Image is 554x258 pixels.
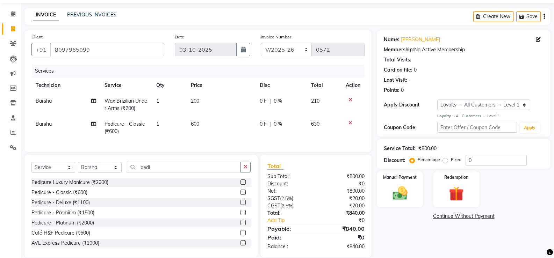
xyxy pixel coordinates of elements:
span: 0 % [274,120,282,128]
div: Balance : [262,243,316,250]
a: INVOICE [33,9,59,21]
th: Disc [256,78,307,93]
button: Create New [473,11,513,22]
span: 200 [191,98,199,104]
img: _cash.svg [388,185,412,202]
a: Continue Without Payment [378,213,549,220]
img: _gift.svg [444,185,468,203]
div: Membership: [384,46,414,53]
div: 0 [401,87,404,94]
span: 1 [156,121,159,127]
div: ( ) [262,195,316,202]
div: - [409,76,411,84]
th: Technician [31,78,100,93]
button: Save [516,11,541,22]
label: Percentage [418,156,440,163]
a: Add Tip [262,217,325,224]
div: All Customers → Level 1 [437,113,544,119]
div: ₹800.00 [316,187,370,195]
div: No Active Membership [384,46,544,53]
th: Qty [152,78,187,93]
div: ₹0 [316,180,370,187]
span: 0 F [260,97,267,105]
div: Card on file: [384,66,412,74]
th: Total [307,78,341,93]
div: Pedicure - Premium (₹1500) [31,209,94,216]
div: Pedicure - Deluxe (₹1100) [31,199,90,206]
span: | [269,97,271,105]
div: Points: [384,87,400,94]
div: 0 [414,66,417,74]
div: Coupon Code [384,124,437,131]
label: Manual Payment [383,174,417,180]
a: [PERSON_NAME] [401,36,440,43]
label: Invoice Number [261,34,291,40]
div: Discount: [384,157,405,164]
span: Pedicure - Classic (₹600) [105,121,145,134]
div: Discount: [262,180,316,187]
span: Total [267,162,283,170]
div: ₹800.00 [418,145,437,152]
label: Fixed [451,156,461,163]
span: 0 % [274,97,282,105]
span: Wax Brizilian Under Arms (₹200) [105,98,147,111]
div: Service Total: [384,145,416,152]
label: Client [31,34,43,40]
div: Total Visits: [384,56,411,64]
div: Pedipure Luxury Manicure (₹2000) [31,179,108,186]
div: Paid: [262,233,316,242]
div: Net: [262,187,316,195]
div: Café H&F Pedicure (₹600) [31,229,90,237]
button: +91 [31,43,51,56]
div: Sub Total: [262,173,316,180]
span: Barsha [36,121,52,127]
div: Name: [384,36,400,43]
div: Total: [262,209,316,217]
span: SGST [267,195,280,201]
label: Redemption [444,174,468,180]
span: Barsha [36,98,52,104]
th: Action [341,78,365,93]
div: Payable: [262,224,316,233]
span: 2.5% [281,196,292,201]
div: ₹0 [316,233,370,242]
div: ( ) [262,202,316,209]
span: 2.5% [282,203,292,208]
div: AVL Express Pedicure (₹1000) [31,239,99,247]
div: ₹800.00 [316,173,370,180]
input: Search or Scan [127,162,241,172]
div: Services [32,65,370,78]
a: PREVIOUS INVOICES [67,12,116,18]
div: ₹0 [325,217,370,224]
th: Service [100,78,152,93]
div: ₹20.00 [316,202,370,209]
div: ₹840.00 [316,243,370,250]
div: ₹840.00 [316,224,370,233]
div: ₹840.00 [316,209,370,217]
span: | [269,120,271,128]
div: Last Visit: [384,76,407,84]
button: Apply [520,123,540,133]
th: Price [187,78,255,93]
strong: Loyalty → [437,113,456,118]
span: CGST [267,202,280,209]
div: ₹20.00 [316,195,370,202]
input: Enter Offer / Coupon Code [437,122,517,133]
input: Search by Name/Mobile/Email/Code [50,43,164,56]
div: Apply Discount [384,101,437,109]
span: 600 [191,121,199,127]
label: Date [175,34,184,40]
span: 1 [156,98,159,104]
div: Pedicure - Classic (₹600) [31,189,87,196]
span: 0 F [260,120,267,128]
span: 630 [311,121,319,127]
span: 210 [311,98,319,104]
div: Pedicure - Platinum (₹2000) [31,219,94,227]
